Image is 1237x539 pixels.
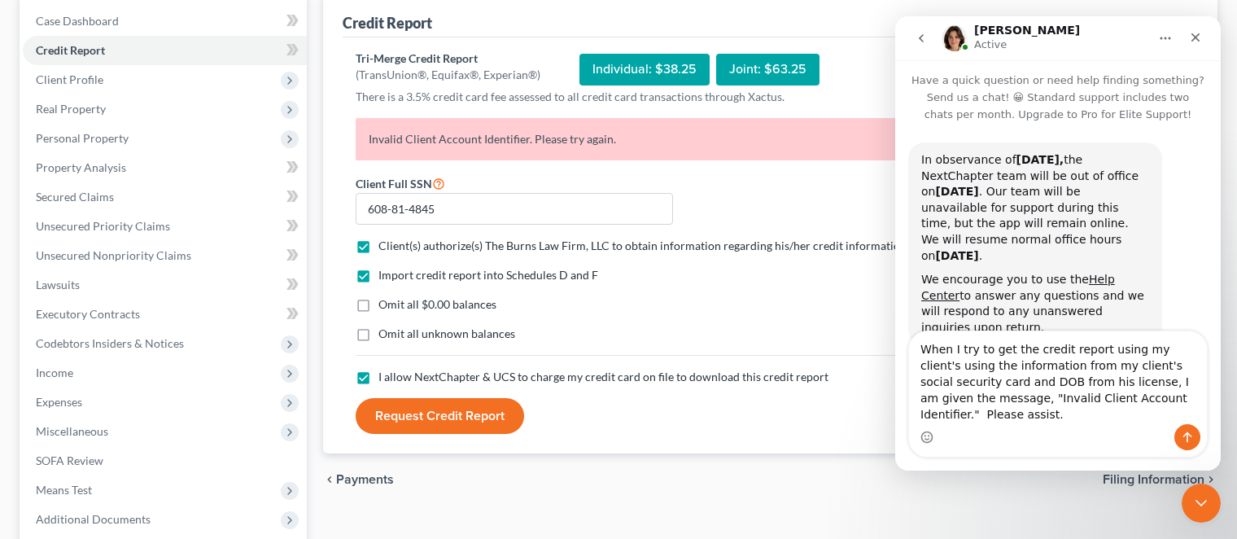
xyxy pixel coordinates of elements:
[356,67,540,83] div: (TransUnion®, Equifax®, Experian®)
[378,268,598,282] span: Import credit report into Schedules D and F
[356,177,432,191] span: Client Full SSN
[716,54,820,85] div: Joint: $63.25
[23,300,307,329] a: Executory Contracts
[23,241,307,270] a: Unsecured Nonpriority Claims
[378,326,515,340] span: Omit all unknown balances
[36,395,82,409] span: Expenses
[36,131,129,145] span: Personal Property
[1204,473,1217,486] i: chevron_right
[36,219,170,233] span: Unsecured Priority Claims
[356,398,524,434] button: Request Credit Report
[36,43,105,57] span: Credit Report
[356,89,1007,105] p: There is a 3.5% credit card fee assessed to all credit card transactions through Xactus.
[36,336,184,350] span: Codebtors Insiders & Notices
[1103,473,1204,486] span: Filing Information
[36,278,80,291] span: Lawsuits
[23,153,307,182] a: Property Analysis
[356,118,1007,160] p: Invalid Client Account Identifier. Please try again.
[336,473,394,486] span: Payments
[23,212,307,241] a: Unsecured Priority Claims
[323,473,336,486] i: chevron_left
[36,454,103,467] span: SOFA Review
[36,483,92,497] span: Means Test
[36,190,114,204] span: Secured Claims
[36,102,106,116] span: Real Property
[356,50,540,67] div: Tri-Merge Credit Report
[579,54,710,85] div: Individual: $38.25
[36,512,151,526] span: Additional Documents
[36,248,191,262] span: Unsecured Nonpriority Claims
[378,370,828,383] span: I allow NextChapter & UCS to charge my credit card on file to download this credit report
[1182,484,1221,523] iframe: Intercom live chat
[36,72,103,86] span: Client Profile
[23,7,307,36] a: Case Dashboard
[378,297,496,311] span: Omit all $0.00 balances
[378,239,909,252] span: Client(s) authorize(s) The Burns Law Firm, LLC to obtain information regarding his/her credit inf...
[23,270,307,300] a: Lawsuits
[23,36,307,65] a: Credit Report
[356,193,673,226] input: XXX-XX-XXXX
[36,366,73,379] span: Income
[36,424,108,438] span: Miscellaneous
[23,182,307,212] a: Secured Claims
[323,473,394,486] button: chevron_left Payments
[36,307,140,321] span: Executory Contracts
[895,16,1221,471] iframe: Intercom live chat
[343,13,432,33] div: Credit Report
[23,446,307,475] a: SOFA Review
[36,14,119,28] span: Case Dashboard
[1103,473,1217,486] button: Filing Information chevron_right
[36,160,126,174] span: Property Analysis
